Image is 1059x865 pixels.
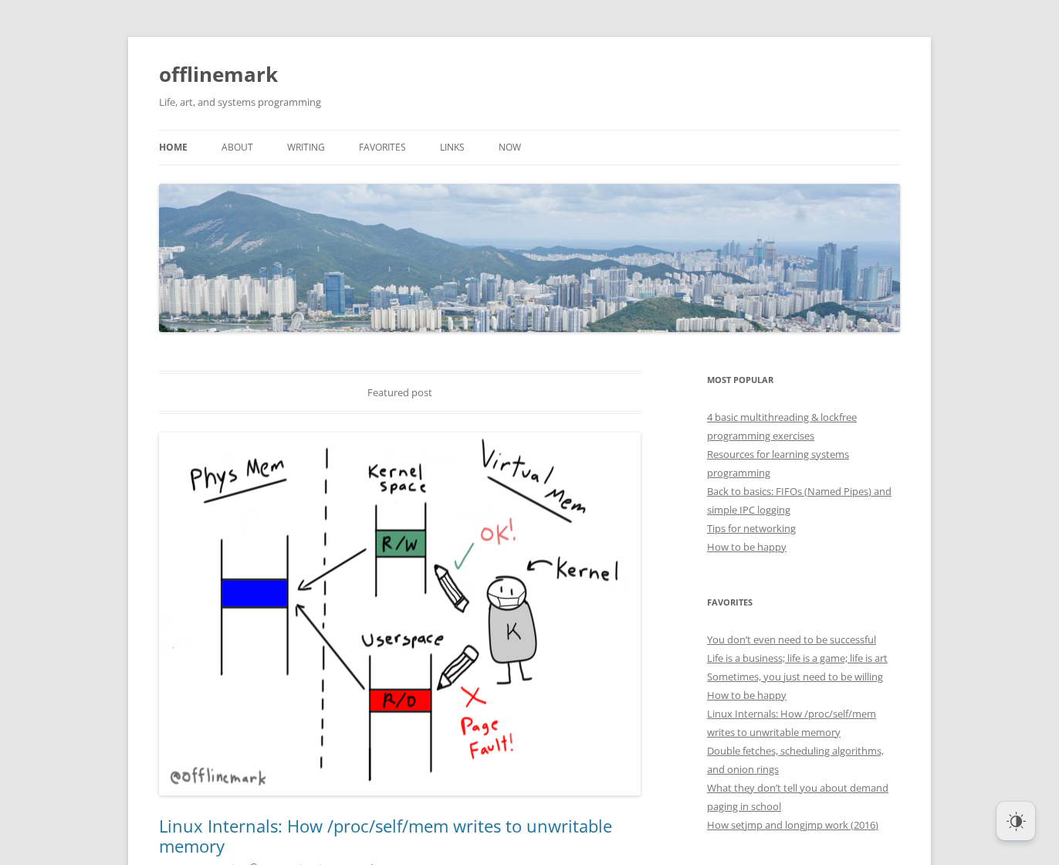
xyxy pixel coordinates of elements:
[287,131,325,165] a: Writing
[707,410,857,443] a: 4 basic multithreading & lockfree programming exercises
[359,131,406,165] a: Favorites
[707,540,787,554] a: How to be happy
[440,131,465,165] a: Links
[159,131,188,165] a: Home
[707,688,787,702] a: How to be happy
[707,521,796,535] a: Tips for networking
[499,131,521,165] a: Now
[707,651,888,665] a: Life is a business; life is a game; life is art
[707,593,900,612] h3: Favorites
[707,371,900,389] h3: Most Popular
[707,484,892,517] a: Back to basics: FIFOs (Named Pipes) and simple IPC logging
[707,744,884,776] a: Double fetches, scheduling algorithms, and onion rings
[707,447,849,480] a: Resources for learning systems programming
[159,371,641,414] div: Featured post
[159,93,900,111] h2: Life, art, and systems programming
[707,670,883,684] a: Sometimes, you just need to be willing
[222,131,253,165] a: About
[707,818,878,832] a: How setjmp and longjmp work (2016)
[707,633,876,646] a: You don’t even need to be successful
[707,781,888,813] a: What they don’t tell you about demand paging in school
[159,184,900,331] img: offlinemark
[159,814,612,857] a: Linux Internals: How /proc/self/mem writes to unwritable memory
[707,707,876,739] a: Linux Internals: How /proc/self/mem writes to unwritable memory
[159,56,278,93] a: offlinemark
